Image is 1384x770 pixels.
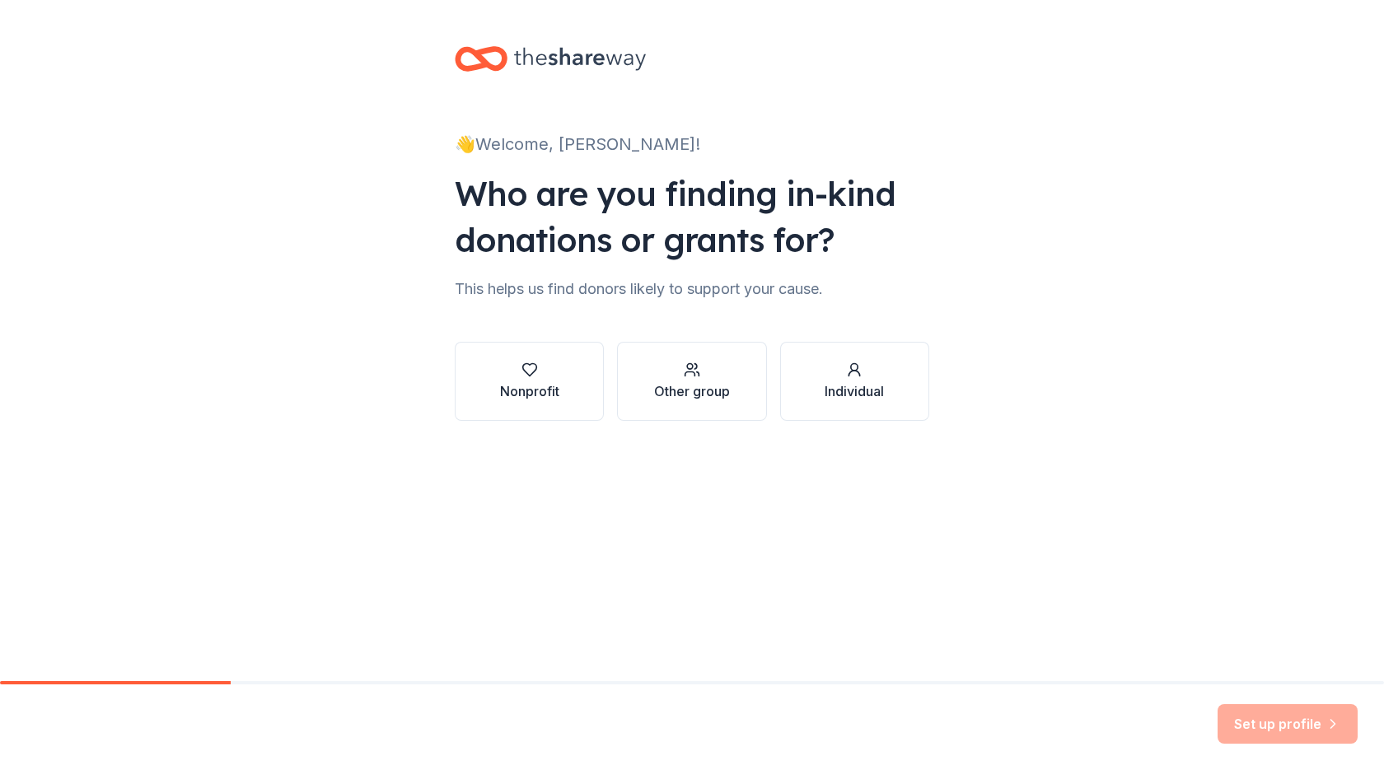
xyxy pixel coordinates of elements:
div: Nonprofit [500,381,559,401]
div: This helps us find donors likely to support your cause. [455,276,929,302]
div: Individual [825,381,884,401]
button: Other group [617,342,766,421]
button: Individual [780,342,929,421]
div: 👋 Welcome, [PERSON_NAME]! [455,131,929,157]
div: Other group [654,381,730,401]
div: Who are you finding in-kind donations or grants for? [455,170,929,263]
button: Nonprofit [455,342,604,421]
